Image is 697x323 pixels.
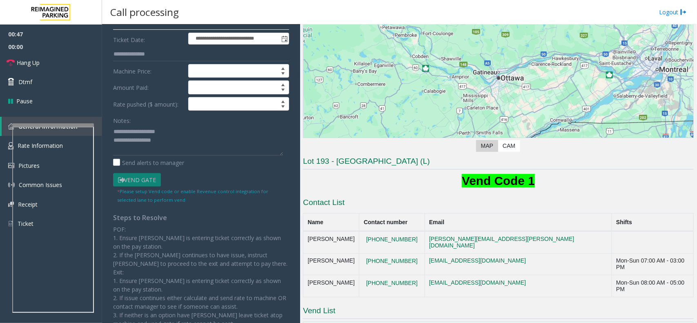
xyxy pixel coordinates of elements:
small: Please setup Vend code or enable Revenue control integration for selected lane to perform vend [117,188,268,203]
td: [PERSON_NAME] [303,231,359,253]
label: Notes: [113,114,131,125]
h4: Steps to Resolve [113,214,289,222]
label: Send alerts to manager [113,158,184,167]
span: Increase value [277,65,289,71]
div: Mon-Sun 07:00 AM - 03:00 PM [616,258,689,271]
span: Hang Up [17,58,40,67]
img: 'icon' [8,163,14,168]
span: Pause [16,97,33,105]
label: Map [476,140,498,152]
button: [PHONE_NUMBER] [364,236,420,243]
a: General Information [2,117,102,136]
label: Ticket Date: [111,33,186,45]
label: CAM [498,140,520,152]
h3: Vend List [303,305,694,319]
img: 'icon' [8,202,14,207]
b: Vend Code 1 [462,174,535,187]
span: Decrease value [277,87,289,94]
th: Email [425,214,612,232]
img: logout [680,8,687,16]
label: Machine Price: [111,64,186,78]
th: Contact number [359,214,425,232]
button: [PHONE_NUMBER] [364,280,420,287]
span: Decrease value [277,104,289,111]
span: Decrease value [277,71,289,78]
span: Increase value [277,81,289,87]
span: Toggle popup [280,33,289,45]
th: Name [303,214,359,232]
a: [EMAIL_ADDRESS][DOMAIN_NAME] [429,257,526,264]
td: [PERSON_NAME] [303,275,359,297]
img: 'icon' [8,123,14,129]
span: Increase value [277,98,289,104]
h3: Call processing [106,2,183,22]
span: General Information [18,123,78,130]
span: Dtmf [18,78,32,86]
img: 'icon' [8,182,15,188]
button: Vend Gate [113,173,161,187]
th: Shifts [612,214,693,232]
div: 407 Laurier Avenue West, Ottawa, ON [493,63,504,78]
img: 'icon' [8,220,13,227]
a: [PERSON_NAME][EMAIL_ADDRESS][PERSON_NAME][DOMAIN_NAME] [429,236,575,249]
a: Logout [659,8,687,16]
h3: Lot 193 - [GEOGRAPHIC_DATA] (L) [303,156,694,169]
label: Rate pushed ($ amount): [111,97,186,111]
div: Mon-Sun 08:00 AM - 05:00 PM [616,280,689,293]
a: [EMAIL_ADDRESS][DOMAIN_NAME] [429,279,526,286]
label: Amount Paid: [111,80,186,94]
button: [PHONE_NUMBER] [364,258,420,265]
h3: Contact List [303,197,694,210]
td: [PERSON_NAME] [303,253,359,275]
img: 'icon' [8,142,13,149]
